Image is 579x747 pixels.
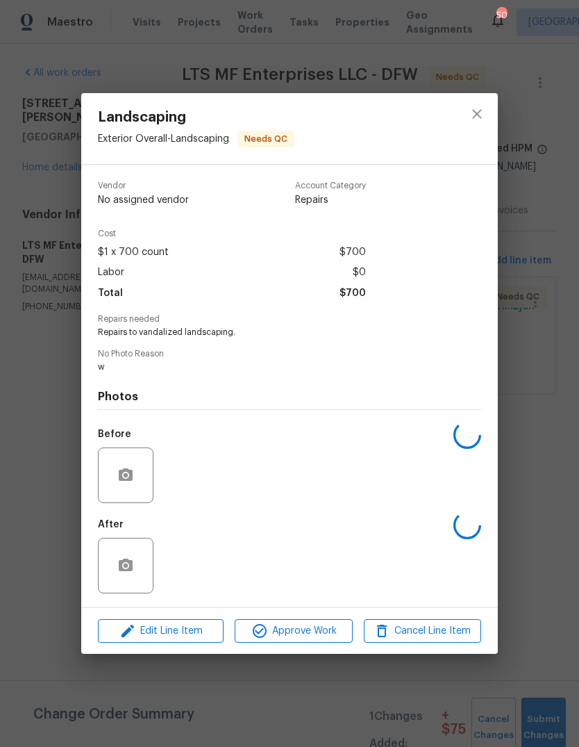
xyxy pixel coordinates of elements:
div: 50 [496,8,506,22]
span: Cancel Line Item [368,623,477,640]
span: Needs QC [239,132,293,146]
span: Repairs to vandalized landscaping. [98,327,443,338]
span: $1 x 700 count [98,243,169,263]
button: Edit Line Item [98,619,224,643]
span: w [98,361,443,373]
span: No assigned vendor [98,193,189,207]
span: $700 [339,284,366,304]
span: Labor [98,263,124,283]
h5: Before [98,429,131,439]
span: Repairs needed [98,315,481,324]
span: No Photo Reason [98,350,481,359]
h4: Photos [98,390,481,404]
span: Exterior Overall - Landscaping [98,134,229,144]
span: Account Category [295,181,366,190]
span: Approve Work [239,623,348,640]
span: Vendor [98,181,189,190]
button: close [460,97,494,131]
span: Landscaping [98,110,294,125]
button: Approve Work [235,619,352,643]
span: Cost [98,229,366,238]
h5: After [98,520,124,530]
span: Total [98,284,123,304]
span: Repairs [295,193,366,207]
button: Cancel Line Item [364,619,481,643]
span: $0 [353,263,366,283]
span: $700 [339,243,366,263]
span: Edit Line Item [102,623,219,640]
